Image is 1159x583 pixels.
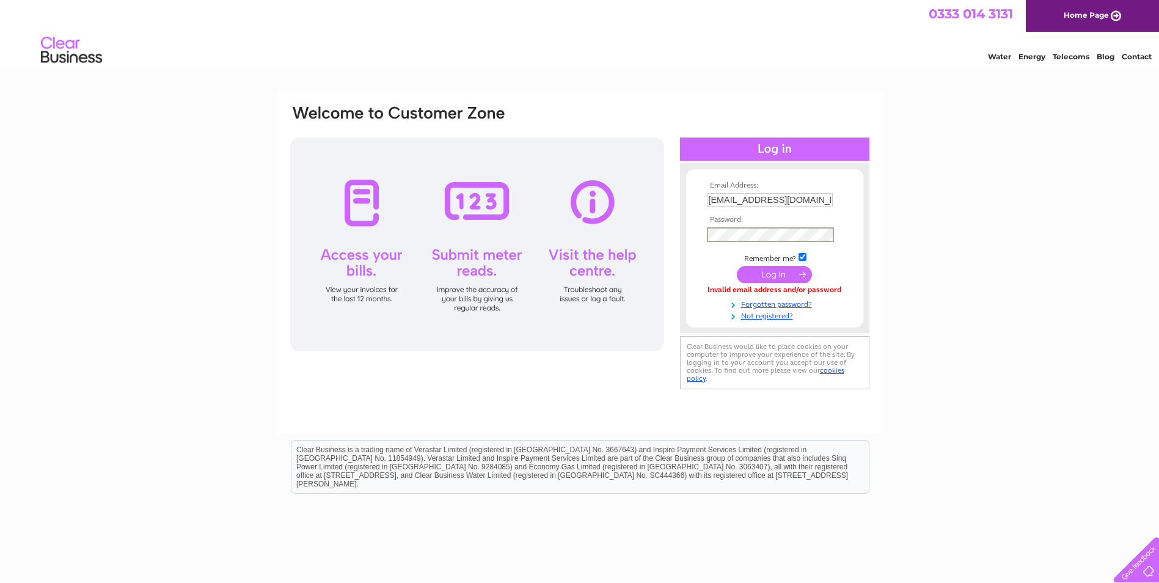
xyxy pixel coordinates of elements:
td: Remember me? [704,251,846,263]
a: cookies policy [687,366,844,383]
a: Forgotten password? [707,298,846,309]
div: Invalid email address and/or password [707,286,843,295]
a: Not registered? [707,309,846,321]
a: 0333 014 3131 [929,6,1013,21]
a: Blog [1097,52,1114,61]
th: Password: [704,216,846,224]
th: Email Address: [704,182,846,190]
input: Submit [737,266,812,283]
a: Water [988,52,1011,61]
a: Energy [1018,52,1045,61]
img: logo.png [40,32,103,69]
div: Clear Business would like to place cookies on your computer to improve your experience of the sit... [680,336,869,389]
a: Contact [1122,52,1152,61]
a: Telecoms [1053,52,1089,61]
div: Clear Business is a trading name of Verastar Limited (registered in [GEOGRAPHIC_DATA] No. 3667643... [291,7,869,59]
